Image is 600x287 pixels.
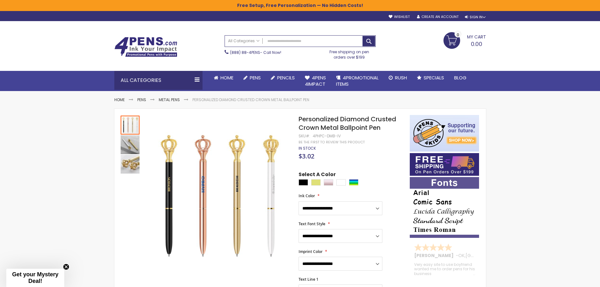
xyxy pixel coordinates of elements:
div: Gold [311,179,321,186]
a: Be the first to review this product [299,140,365,145]
span: In stock [299,146,316,151]
a: (888) 88-4PENS [230,50,260,55]
div: Black [299,179,308,186]
span: All Categories [228,38,260,43]
img: Personalized Diamond Crusted Crown Metal Ballpoint Pen [121,135,140,154]
span: Pencils [277,74,295,81]
div: Very easy site to use boyfriend wanted me to order pens for his business [414,262,475,276]
a: Rush [384,71,412,85]
span: Personalized Diamond Crusted Crown Metal Ballpoint Pen [299,115,396,132]
img: Free shipping on orders over $199 [410,153,479,176]
span: - , [456,252,512,259]
div: 4PHPC-DMB-IV [313,134,341,139]
button: Close teaser [63,264,69,270]
a: Metal Pens [159,97,180,102]
div: Get your Mystery Deal!Close teaser [6,269,64,287]
span: Pens [250,74,261,81]
div: Availability [299,146,316,151]
div: Assorted [349,179,358,186]
a: 4Pens4impact [300,71,331,91]
strong: SKU [299,133,310,139]
span: Select A Color [299,171,336,180]
span: - Call Now! [230,50,281,55]
span: [PERSON_NAME] [414,252,456,259]
span: Ink Color [299,193,315,198]
span: 4Pens 4impact [305,74,326,87]
a: Create an Account [417,14,459,19]
span: 0.00 [471,40,482,48]
span: Specials [424,74,444,81]
span: Home [220,74,233,81]
span: Text Font Style [299,221,325,227]
a: Home [114,97,125,102]
div: Sign In [465,15,486,20]
a: Pens [137,97,146,102]
div: Free shipping on pen orders over $199 [323,47,376,60]
div: All Categories [114,71,203,90]
span: Text Line 1 [299,277,318,282]
span: $3.02 [299,152,314,160]
span: Get your Mystery Deal! [12,271,58,284]
a: Home [209,71,238,85]
span: Rush [395,74,407,81]
img: Personalized Diamond Crusted Crown Metal Ballpoint Pen [121,155,140,174]
a: Wishlist [389,14,410,19]
span: OK [458,252,465,259]
a: Specials [412,71,449,85]
li: Personalized Diamond Crusted Crown Metal Ballpoint Pen [192,97,309,102]
div: Personalized Diamond Crusted Crown Metal Ballpoint Pen [121,154,140,174]
img: font-personalization-examples [410,177,479,238]
div: Personalized Diamond Crusted Crown Metal Ballpoint Pen [121,115,140,135]
div: Rose Gold [324,179,333,186]
a: All Categories [225,36,263,46]
div: White [336,179,346,186]
img: 4pens 4 kids [410,115,479,152]
img: Personalized Diamond Crusted Crown Metal Ballpoint Pen [146,124,290,268]
a: Pencils [266,71,300,85]
span: [GEOGRAPHIC_DATA] [466,252,512,259]
a: Pens [238,71,266,85]
span: Blog [454,74,466,81]
img: 4Pens Custom Pens and Promotional Products [114,37,177,57]
span: Imprint Color [299,249,323,254]
a: 0.00 0 [443,32,486,48]
a: 4PROMOTIONALITEMS [331,71,384,91]
span: 4PROMOTIONAL ITEMS [336,74,379,87]
a: Blog [449,71,471,85]
span: 0 [457,32,459,38]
